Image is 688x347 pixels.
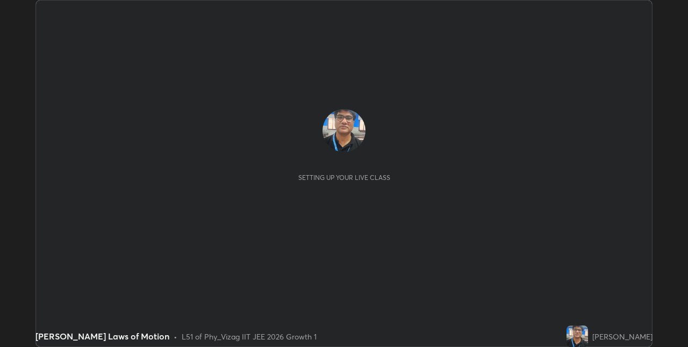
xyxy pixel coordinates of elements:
div: [PERSON_NAME] Laws of Motion [35,330,169,343]
img: af3c0a840c3a48bab640c6e62b027323.jpg [322,109,365,152]
div: [PERSON_NAME] [592,331,653,342]
div: Setting up your live class [298,173,390,182]
div: L51 of Phy_Vizag IIT JEE 2026 Growth 1 [182,331,317,342]
img: af3c0a840c3a48bab640c6e62b027323.jpg [567,326,588,347]
div: • [174,331,177,342]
